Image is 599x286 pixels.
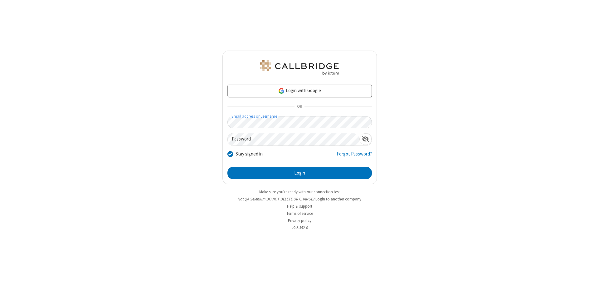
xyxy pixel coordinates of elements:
label: Stay signed in [236,150,263,158]
a: Forgot Password? [337,150,372,162]
li: v2.6.352.4 [222,225,377,231]
a: Terms of service [286,211,313,216]
span: OR [295,102,304,111]
input: Email address or username [227,116,372,128]
img: QA Selenium DO NOT DELETE OR CHANGE [259,60,340,75]
li: Not QA Selenium DO NOT DELETE OR CHANGE? [222,196,377,202]
button: Login [227,167,372,179]
img: google-icon.png [278,87,285,94]
div: Show password [359,133,372,145]
a: Help & support [287,204,312,209]
input: Password [228,133,359,145]
a: Privacy policy [288,218,311,223]
a: Login with Google [227,85,372,97]
a: Make sure you're ready with our connection test [259,189,340,195]
button: Login to another company [315,196,361,202]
